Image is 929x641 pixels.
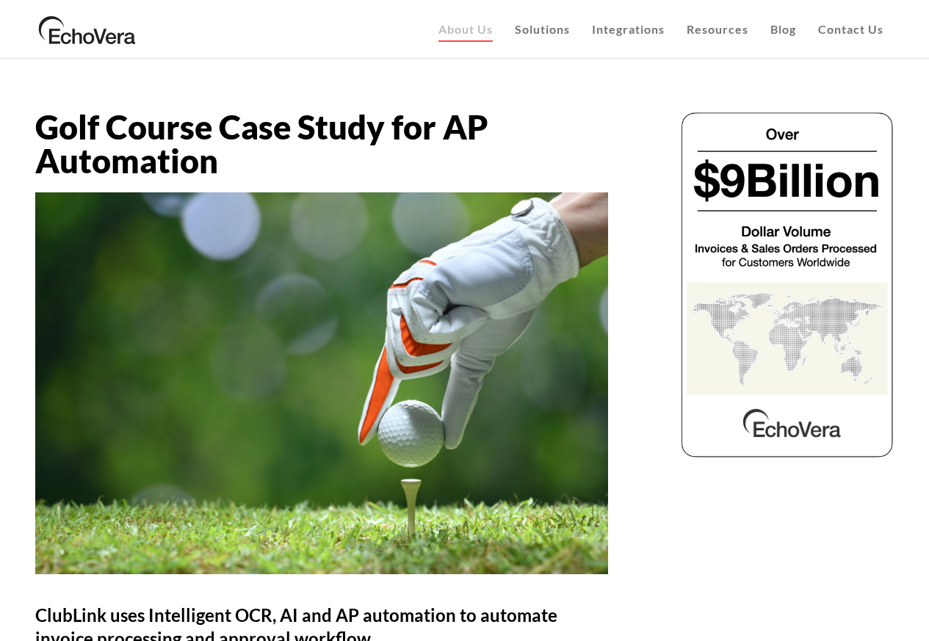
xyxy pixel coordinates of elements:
[35,11,140,48] img: EchoVera
[35,107,488,181] span: Golf Course Case Study for AP Automation
[515,22,570,36] span: Solutions
[592,22,665,36] span: Integrations
[438,22,493,36] span: About Us
[687,22,748,36] span: Resources
[818,22,883,36] span: Contact Us
[679,110,894,459] img: echovera dollar volume
[770,22,796,36] span: Blog
[35,192,608,574] img: ap automation case study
